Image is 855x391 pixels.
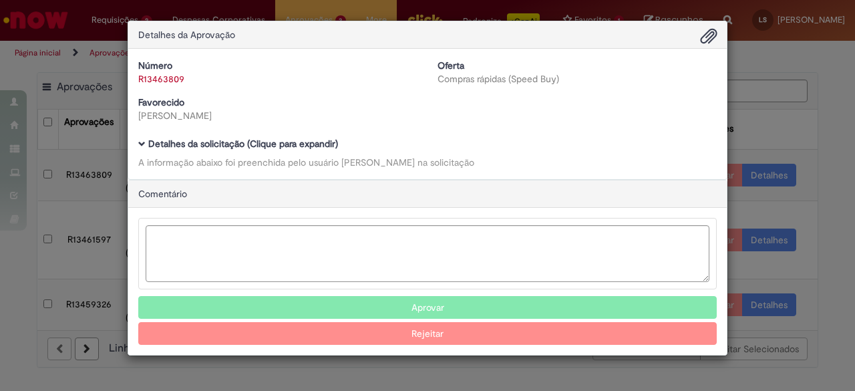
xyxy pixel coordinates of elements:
b: Detalhes da solicitação (Clique para expandir) [148,138,338,150]
div: [PERSON_NAME] [138,109,417,122]
b: Número [138,59,172,72]
span: Detalhes da Aprovação [138,29,235,41]
b: Oferta [438,59,464,72]
span: Comentário [138,188,187,200]
div: A informação abaixo foi preenchida pelo usuário [PERSON_NAME] na solicitação [138,156,717,169]
div: Compras rápidas (Speed Buy) [438,72,717,86]
h5: Detalhes da solicitação (Clique para expandir) [138,139,717,149]
button: Aprovar [138,296,717,319]
a: R13463809 [138,73,184,85]
b: Favorecido [138,96,184,108]
button: Rejeitar [138,322,717,345]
